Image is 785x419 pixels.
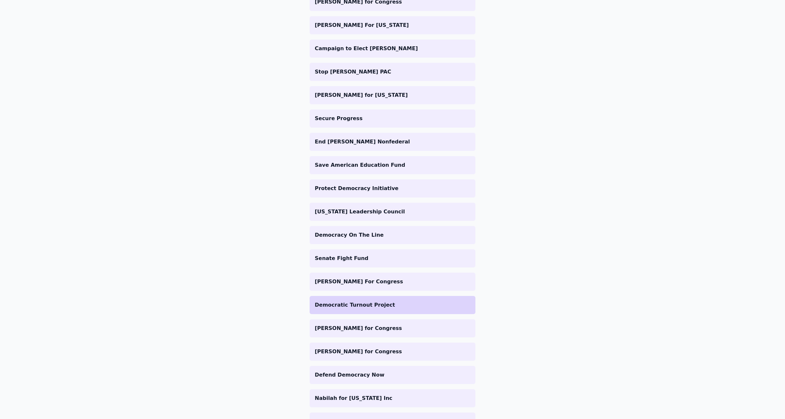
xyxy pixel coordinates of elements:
[310,63,475,81] a: Stop [PERSON_NAME] PAC
[315,115,470,122] p: Secure Progress
[315,301,470,309] p: Democratic Turnout Project
[310,109,475,128] a: Secure Progress
[315,45,470,52] p: Campaign to Elect [PERSON_NAME]
[310,343,475,361] a: [PERSON_NAME] for Congress
[310,16,475,34] a: [PERSON_NAME] For [US_STATE]
[315,348,470,356] p: [PERSON_NAME] for Congress
[310,156,475,174] a: Save American Education Fund
[310,296,475,314] a: Democratic Turnout Project
[315,138,470,146] p: End [PERSON_NAME] Nonfederal
[310,319,475,337] a: [PERSON_NAME] for Congress
[310,203,475,221] a: [US_STATE] Leadership Council
[310,389,475,407] a: Nabilah for [US_STATE] Inc
[315,278,470,286] p: [PERSON_NAME] For Congress
[315,231,470,239] p: Democracy On The Line
[315,21,470,29] p: [PERSON_NAME] For [US_STATE]
[310,86,475,104] a: [PERSON_NAME] for [US_STATE]
[310,133,475,151] a: End [PERSON_NAME] Nonfederal
[310,40,475,58] a: Campaign to Elect [PERSON_NAME]
[310,226,475,244] a: Democracy On The Line
[315,91,470,99] p: [PERSON_NAME] for [US_STATE]
[315,324,470,332] p: [PERSON_NAME] for Congress
[315,185,470,192] p: Protect Democracy Initiative
[310,249,475,267] a: Senate Fight Fund
[315,371,470,379] p: Defend Democracy Now
[315,68,470,76] p: Stop [PERSON_NAME] PAC
[310,366,475,384] a: Defend Democracy Now
[315,394,470,402] p: Nabilah for [US_STATE] Inc
[315,208,470,216] p: [US_STATE] Leadership Council
[310,273,475,291] a: [PERSON_NAME] For Congress
[315,161,470,169] p: Save American Education Fund
[315,255,470,262] p: Senate Fight Fund
[310,179,475,198] a: Protect Democracy Initiative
